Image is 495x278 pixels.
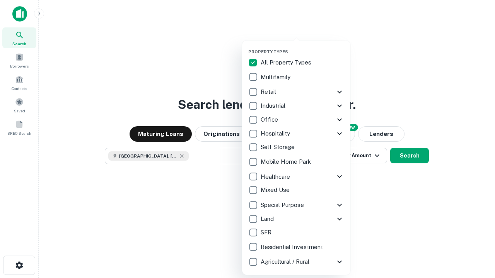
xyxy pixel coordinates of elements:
p: Healthcare [261,172,292,181]
div: Retail [248,85,344,99]
div: Healthcare [248,170,344,183]
p: Special Purpose [261,200,306,210]
div: Office [248,113,344,127]
div: Land [248,212,344,226]
p: Land [261,214,275,224]
p: Mixed Use [261,185,291,195]
p: Self Storage [261,142,296,152]
p: Hospitality [261,129,292,138]
p: Mobile Home Park [261,157,312,166]
div: Agricultural / Rural [248,255,344,269]
div: Industrial [248,99,344,113]
p: Residential Investment [261,242,324,252]
div: Special Purpose [248,198,344,212]
p: Retail [261,87,278,97]
span: Property Types [248,49,288,54]
p: Industrial [261,101,287,110]
div: Hospitality [248,127,344,141]
p: Office [261,115,280,124]
p: Agricultural / Rural [261,257,311,266]
iframe: Chat Widget [456,216,495,253]
p: All Property Types [261,58,313,67]
p: SFR [261,228,273,237]
p: Multifamily [261,73,292,82]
